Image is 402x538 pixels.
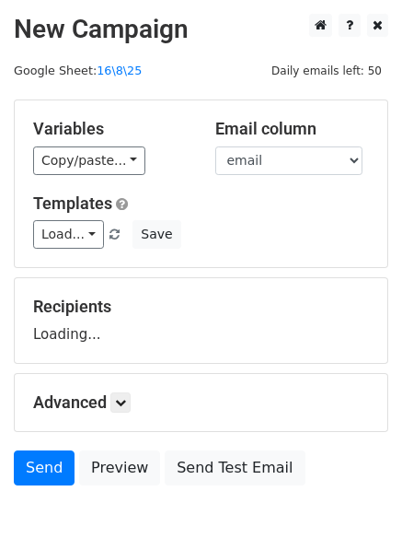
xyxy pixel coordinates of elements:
[165,450,304,485] a: Send Test Email
[14,64,142,77] small: Google Sheet:
[33,392,369,413] h5: Advanced
[79,450,160,485] a: Preview
[265,61,388,81] span: Daily emails left: 50
[14,450,75,485] a: Send
[97,64,142,77] a: 16\8\25
[265,64,388,77] a: Daily emails left: 50
[33,297,369,345] div: Loading...
[33,297,369,317] h5: Recipients
[215,119,370,139] h5: Email column
[132,220,180,249] button: Save
[33,146,145,175] a: Copy/paste...
[33,220,104,249] a: Load...
[33,119,188,139] h5: Variables
[33,193,112,213] a: Templates
[14,14,388,45] h2: New Campaign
